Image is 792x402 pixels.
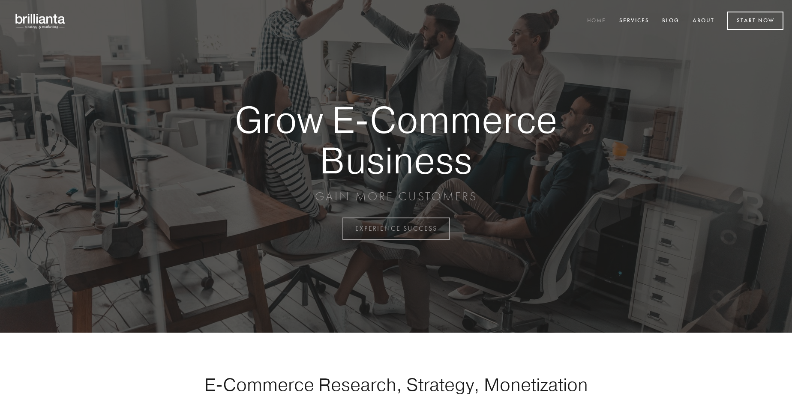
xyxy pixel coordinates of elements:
a: Start Now [727,12,783,30]
a: Services [614,14,655,28]
p: GAIN MORE CUSTOMERS [205,189,587,204]
a: Home [582,14,612,28]
a: About [687,14,720,28]
img: brillianta - research, strategy, marketing [9,9,73,33]
h1: E-Commerce Research, Strategy, Monetization [177,374,615,395]
a: Blog [657,14,685,28]
strong: Grow E-Commerce Business [205,99,587,180]
a: EXPERIENCE SUCCESS [342,217,450,240]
